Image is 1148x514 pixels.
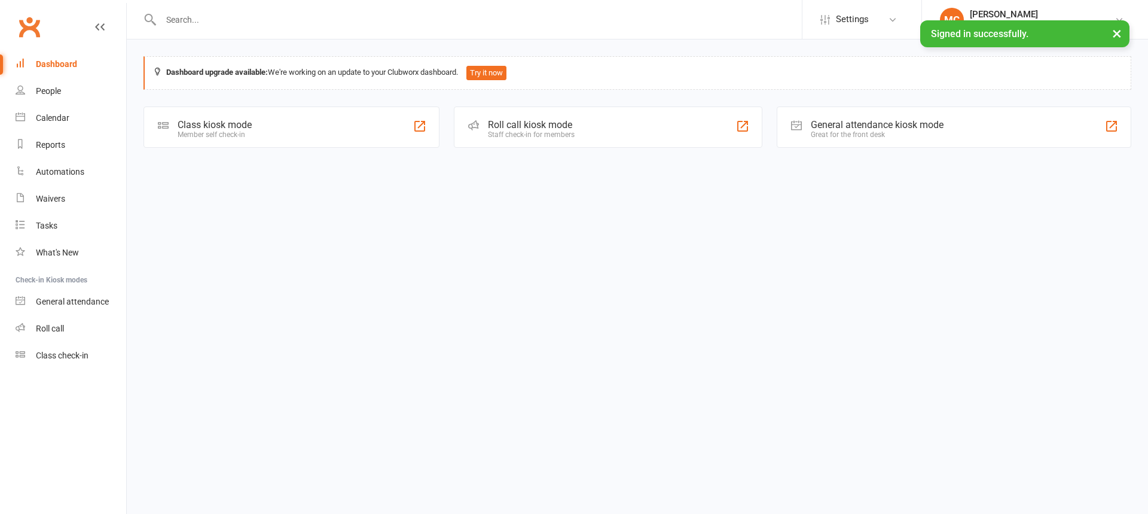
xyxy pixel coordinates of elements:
div: [PERSON_NAME] [970,9,1115,20]
a: Clubworx [14,12,44,42]
a: Calendar [16,105,126,132]
a: Tasks [16,212,126,239]
div: People [36,86,61,96]
div: General attendance [36,297,109,306]
button: Try it now [466,66,506,80]
div: What's New [36,248,79,257]
div: Staff check-in for members [488,130,575,139]
div: Roll call kiosk mode [488,119,575,130]
div: Roll call [36,324,64,333]
div: Automations [36,167,84,177]
div: Evil [PERSON_NAME] Personal Training [970,20,1115,31]
a: People [16,78,126,105]
a: Automations [16,159,126,185]
div: Dashboard [36,59,77,69]
div: Waivers [36,194,65,203]
span: Signed in successfully. [931,28,1028,39]
div: General attendance kiosk mode [811,119,944,130]
div: We're working on an update to your Clubworx dashboard. [143,56,1131,90]
a: Roll call [16,315,126,342]
a: General attendance kiosk mode [16,288,126,315]
a: Reports [16,132,126,159]
div: Member self check-in [178,130,252,139]
a: Class kiosk mode [16,342,126,369]
div: Reports [36,140,65,150]
div: Calendar [36,113,69,123]
button: × [1106,20,1128,46]
a: What's New [16,239,126,266]
div: Class kiosk mode [178,119,252,130]
div: Great for the front desk [811,130,944,139]
input: Search... [157,11,802,28]
div: MC [940,8,964,32]
div: Class check-in [36,351,88,360]
a: Waivers [16,185,126,212]
strong: Dashboard upgrade available: [166,68,268,77]
div: Tasks [36,221,57,230]
span: Settings [836,6,869,33]
a: Dashboard [16,51,126,78]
